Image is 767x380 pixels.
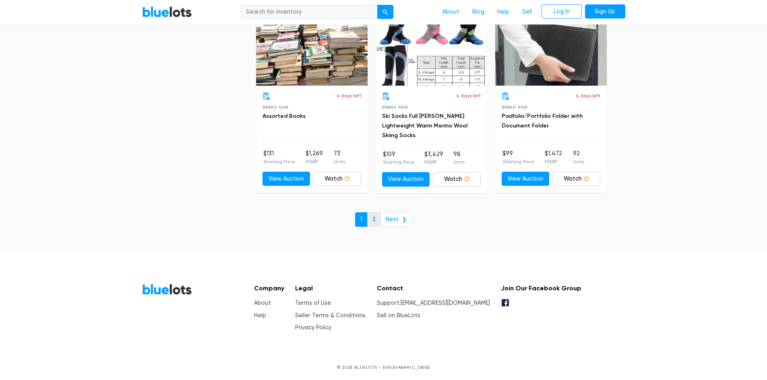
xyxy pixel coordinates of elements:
[377,299,490,308] li: Support:
[573,149,584,165] li: 92
[334,158,345,165] p: Units
[142,283,192,295] a: BlueLots
[254,284,284,292] h5: Company
[502,172,550,186] a: View Auction
[424,150,443,166] li: $3,429
[453,158,465,166] p: Units
[501,284,581,292] h5: Join Our Facebook Group
[502,113,583,129] a: Padfolio/Portfolio Folder with Document Folder
[502,158,534,165] p: Starting Price
[306,158,323,165] p: MSRP
[436,4,466,20] a: About
[401,300,490,306] a: [EMAIL_ADDRESS][DOMAIN_NAME]
[295,284,366,292] h5: Legal
[466,4,491,20] a: Blog
[585,4,625,19] a: Sign Up
[456,92,481,99] p: 4 days left
[383,150,415,166] li: $109
[377,284,490,292] h5: Contact
[576,92,600,99] p: 4 days left
[433,172,481,187] a: Watch
[355,212,368,227] a: 1
[337,92,361,99] p: 4 days left
[263,172,310,186] a: View Auction
[263,149,295,165] li: $131
[263,113,306,119] a: Assorted Books
[263,105,289,109] span: Brand New
[383,158,415,166] p: Starting Price
[334,149,345,165] li: 73
[542,4,582,19] a: Log In
[254,300,271,306] a: About
[382,172,430,187] a: View Auction
[545,158,562,165] p: MSRP
[382,113,467,139] a: Ski Socks Full [PERSON_NAME] Lightweight Warm Merino Wool Skiing Socks
[367,212,381,227] a: 2
[545,149,562,165] li: $1,472
[377,312,420,319] a: Sell on BlueLots
[573,158,584,165] p: Units
[142,364,625,370] p: © 2025 BLUELOTS • [GEOGRAPHIC_DATA]
[382,105,408,109] span: Brand New
[502,149,534,165] li: $99
[295,300,331,306] a: Terms of Use
[516,4,538,20] a: Sell
[295,312,366,319] a: Seller Terms & Conditions
[254,312,266,319] a: Help
[552,172,600,186] a: Watch
[453,150,465,166] li: 98
[380,212,412,227] a: Next ❯
[376,1,487,86] a: Live Auction 0 bids
[256,1,368,86] a: Live Auction 0 bids
[295,324,331,331] a: Privacy Policy
[263,158,295,165] p: Starting Price
[495,1,607,86] a: Live Auction 0 bids
[306,149,323,165] li: $1,269
[142,6,192,18] a: BlueLots
[241,5,378,19] input: Search for inventory
[502,105,528,109] span: Brand New
[424,158,443,166] p: MSRP
[491,4,516,20] a: Help
[313,172,361,186] a: Watch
